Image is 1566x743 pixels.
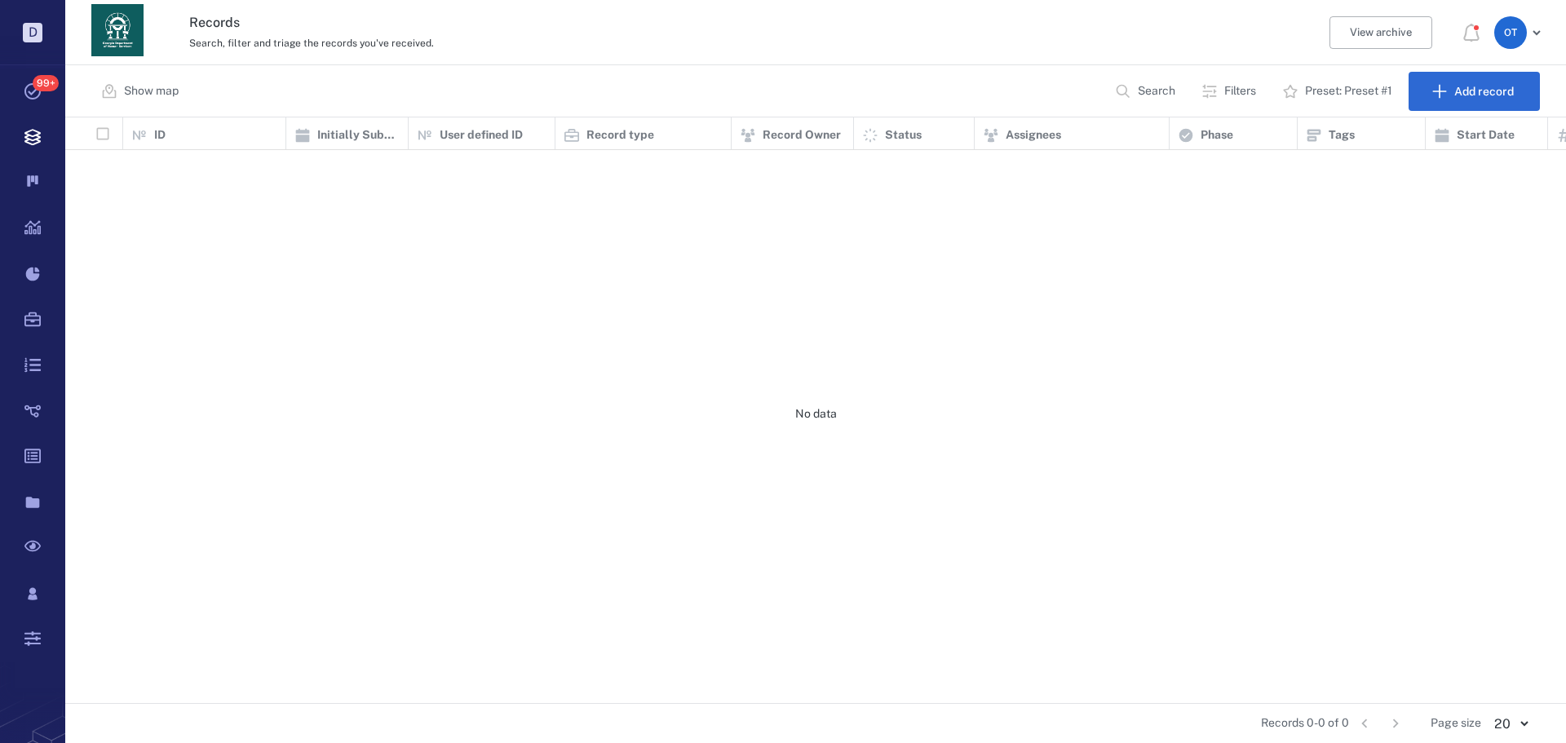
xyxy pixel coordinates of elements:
p: Start Date [1457,127,1515,144]
p: Preset: Preset #1 [1305,83,1392,100]
button: Filters [1192,72,1269,111]
p: Tags [1329,127,1355,144]
button: View archive [1329,16,1432,49]
button: Show map [91,72,192,111]
a: Go home [91,4,144,62]
span: Page size [1431,715,1481,732]
p: Record Owner [763,127,841,144]
span: 99+ [33,75,59,91]
p: Record type [586,127,654,144]
p: Status [885,127,922,144]
p: Assignees [1006,127,1061,144]
p: Phase [1201,127,1233,144]
button: OT [1494,16,1546,49]
button: Add record [1409,72,1540,111]
p: Show map [124,83,179,100]
p: ID [154,127,166,144]
h3: Records [189,13,1078,33]
p: User defined ID [440,127,523,144]
p: D [23,23,42,42]
nav: pagination navigation [1349,710,1411,736]
span: Search, filter and triage the records you've received. [189,38,434,49]
p: Filters [1224,83,1256,100]
p: Initially Submitted Date [317,127,400,144]
button: Preset: Preset #1 [1272,72,1405,111]
div: O T [1494,16,1527,49]
button: Search [1105,72,1188,111]
img: Georgia Department of Human Services logo [91,4,144,56]
div: 20 [1481,714,1540,733]
p: Search [1138,83,1175,100]
span: Records 0-0 of 0 [1261,715,1349,732]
